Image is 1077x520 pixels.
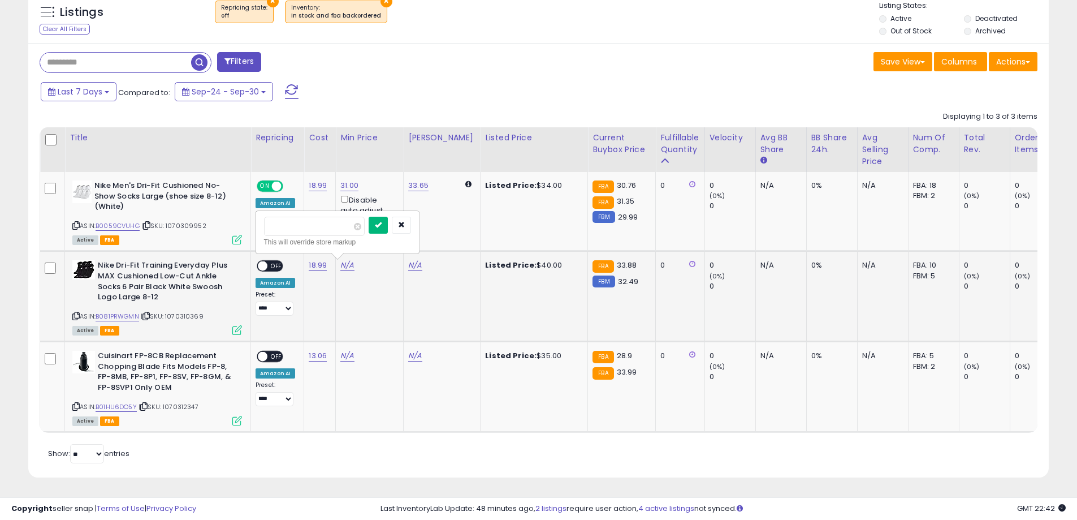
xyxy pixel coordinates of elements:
button: Columns [934,52,987,71]
span: OFF [267,352,286,362]
span: 32.49 [618,276,639,287]
div: $34.00 [485,181,579,191]
span: 2025-10-8 22:42 GMT [1017,503,1066,514]
div: 0 [964,181,1010,191]
div: FBA: 5 [913,351,950,361]
a: Privacy Policy [146,503,196,514]
small: (0%) [710,362,725,371]
a: Terms of Use [97,503,145,514]
div: 0 [964,372,1010,382]
div: 0 [1015,260,1061,270]
a: 18.99 [309,260,327,271]
div: 0 [710,201,755,211]
div: Num of Comp. [913,132,954,156]
div: N/A [760,351,798,361]
div: 0 [660,351,695,361]
div: 0 [964,281,1010,291]
img: 415Kzd0F4HL._SL40_.jpg [72,181,92,203]
label: Out of Stock [890,26,932,36]
div: Velocity [710,132,751,144]
a: N/A [408,350,422,362]
small: (0%) [710,272,725,281]
div: FBM: 2 [913,362,950,372]
button: Save View [873,52,932,71]
p: Listing States: [879,1,1049,11]
div: N/A [862,260,899,270]
span: | SKU: 1070309952 [141,221,206,230]
small: (0%) [1015,272,1031,281]
div: 0 [710,260,755,270]
div: ASIN: [72,181,242,243]
span: All listings currently available for purchase on Amazon [72,416,98,426]
button: Last 7 Days [41,82,116,101]
div: ASIN: [72,260,242,334]
div: FBA: 10 [913,260,950,270]
div: 0 [964,260,1010,270]
div: Disable auto adjust min [340,194,395,226]
span: All listings currently available for purchase on Amazon [72,235,98,245]
span: | SKU: 1070312347 [139,402,198,411]
div: Preset: [256,210,295,236]
a: N/A [408,260,422,271]
small: FBA [592,260,613,273]
div: 0 [1015,201,1061,211]
b: Listed Price: [485,180,537,191]
a: 18.99 [309,180,327,191]
div: Last InventoryLab Update: 48 minutes ago, require user action, not synced. [380,504,1066,514]
div: Amazon AI [256,278,295,288]
div: Ordered Items [1015,132,1056,156]
a: 4 active listings [638,503,694,514]
strong: Copyright [11,503,53,514]
div: BB Share 24h. [811,132,853,156]
div: Total Rev. [964,132,1005,156]
i: Calculated using Dynamic Max Price. [465,181,472,188]
span: 30.76 [617,180,637,191]
div: This will override store markup [264,237,411,248]
span: 33.88 [617,260,637,270]
button: Filters [217,52,261,72]
div: Clear All Filters [40,24,90,35]
label: Archived [975,26,1006,36]
div: $35.00 [485,351,579,361]
a: 33.65 [408,180,429,191]
div: [PERSON_NAME] [408,132,475,144]
div: 0 [1015,181,1061,191]
div: FBM: 2 [913,191,950,201]
button: Actions [989,52,1037,71]
span: 29.99 [618,212,638,222]
b: Listed Price: [485,260,537,270]
small: FBA [592,196,613,209]
div: 0% [811,351,849,361]
span: FBA [100,235,119,245]
a: 2 listings [535,503,566,514]
span: FBA [100,416,119,426]
div: Cost [309,132,331,144]
span: 28.9 [617,350,633,361]
label: Deactivated [975,14,1018,23]
small: FBM [592,276,615,287]
small: (0%) [710,191,725,200]
span: Inventory : [291,3,381,20]
a: B081PRWGMN [96,312,139,321]
div: 0 [1015,372,1061,382]
div: FBA: 18 [913,181,950,191]
div: $40.00 [485,260,579,270]
span: All listings currently available for purchase on Amazon [72,326,98,336]
div: Amazon AI [256,198,295,208]
small: (0%) [1015,191,1031,200]
div: 0 [660,181,695,191]
small: FBA [592,367,613,380]
span: OFF [267,261,286,271]
label: Active [890,14,911,23]
div: FBM: 5 [913,271,950,281]
div: Repricing [256,132,299,144]
div: Displaying 1 to 3 of 3 items [943,111,1037,122]
div: 0 [1015,351,1061,361]
span: Last 7 Days [58,86,102,97]
div: Preset: [256,291,295,316]
div: Avg Selling Price [862,132,903,167]
small: (0%) [964,191,980,200]
span: | SKU: 1070310369 [141,312,204,321]
small: FBA [592,351,613,363]
div: off [221,12,267,20]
